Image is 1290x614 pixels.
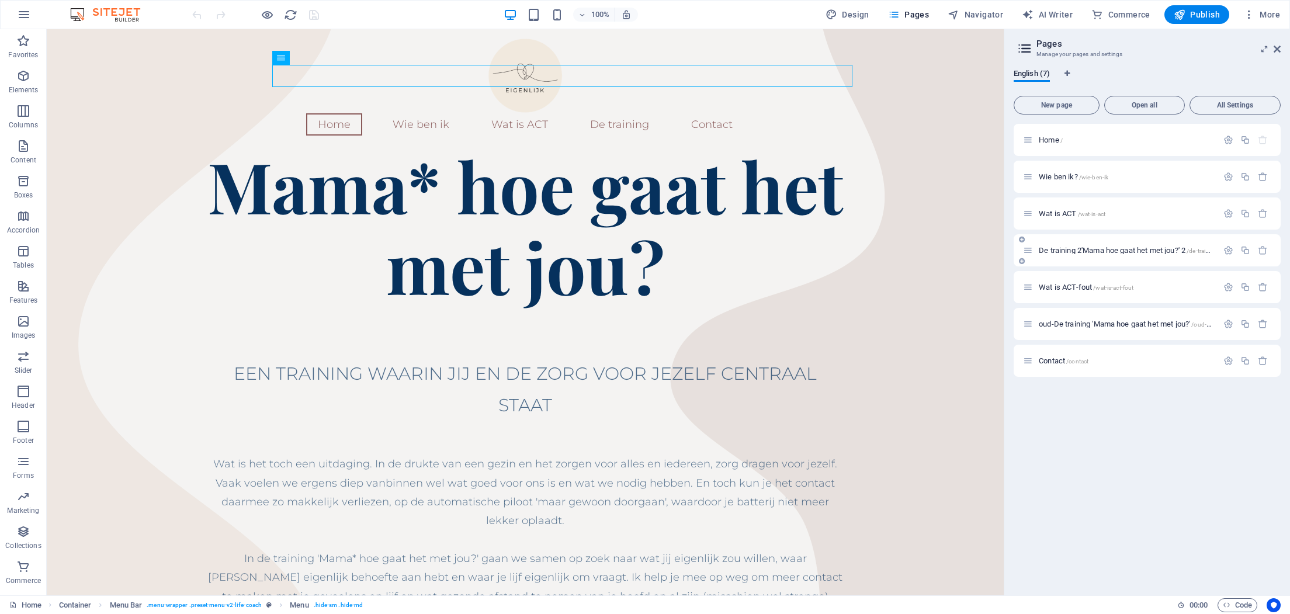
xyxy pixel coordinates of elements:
p: Tables [13,261,34,270]
span: Click to open page [1039,209,1105,218]
p: Boxes [14,190,33,200]
i: Reload page [284,8,297,22]
p: Favorites [8,50,38,60]
div: oud-De training 'Mama hoe gaat het met jou?'/oud-de-training-mama-hoe-gaat-het-met-jou [1035,320,1218,328]
button: Commerce [1087,5,1155,24]
button: Click here to leave preview mode and continue editing [260,8,274,22]
nav: breadcrumb [59,598,363,612]
div: Settings [1223,319,1233,329]
p: Footer [13,436,34,445]
div: Remove [1258,282,1268,292]
button: More [1239,5,1285,24]
p: Features [9,296,37,305]
button: 100% [573,8,615,22]
p: Accordion [7,226,40,235]
span: /wat-is-act [1078,211,1106,217]
span: Navigator [948,9,1003,20]
p: Elements [9,85,39,95]
span: 00 00 [1190,598,1208,612]
div: The startpage cannot be deleted [1258,135,1268,145]
div: Settings [1223,209,1233,218]
span: Design [826,9,869,20]
p: Header [12,401,35,410]
span: /wie-ben-ik [1079,174,1109,181]
div: Remove [1258,245,1268,255]
span: Click to open page [1039,172,1108,181]
i: This element is a customizable preset [266,602,272,608]
span: AI Writer [1022,9,1073,20]
div: Wat is ACT-fout/wat-is-act-fout [1035,283,1218,291]
p: Commerce [6,576,41,585]
p: Images [12,331,36,340]
div: Settings [1223,245,1233,255]
span: Click to open page [1039,356,1088,365]
div: Design (Ctrl+Alt+Y) [821,5,874,24]
h6: Session time [1177,598,1208,612]
p: Slider [15,366,33,375]
div: Duplicate [1240,356,1250,366]
button: New page [1014,96,1100,115]
div: Remove [1258,172,1268,182]
span: Pages [888,9,929,20]
div: Duplicate [1240,245,1250,255]
span: New page [1019,102,1094,109]
i: On resize automatically adjust zoom level to fit chosen device. [621,9,632,20]
button: All Settings [1190,96,1281,115]
div: Contact/contact [1035,357,1218,365]
span: Publish [1174,9,1220,20]
p: Columns [9,120,38,130]
div: Remove [1258,319,1268,329]
span: Click to select. Double-click to edit [110,598,143,612]
button: Open all [1104,96,1185,115]
span: Open all [1109,102,1180,109]
div: Duplicate [1240,172,1250,182]
span: . menu-wrapper .preset-menu-v2-life-coach [147,598,262,612]
button: Code [1218,598,1257,612]
a: Click to cancel selection. Double-click to open Pages [9,598,41,612]
img: Editor Logo [67,8,155,22]
div: Settings [1223,282,1233,292]
button: Navigator [943,5,1008,24]
span: All Settings [1195,102,1275,109]
div: Settings [1223,135,1233,145]
h2: Pages [1036,39,1281,49]
p: Collections [5,541,41,550]
span: Click to select. Double-click to edit [59,598,92,612]
span: . hide-sm .hide-md [314,598,363,612]
span: Commerce [1091,9,1150,20]
div: De training 2'Mama hoe gaat het met jou?' 2/de-training-mama-hoe-gaat-het-met-jou-7 [1035,247,1218,254]
div: Duplicate [1240,135,1250,145]
div: Home/ [1035,136,1218,144]
span: Click to open page [1039,283,1133,292]
button: Design [821,5,874,24]
div: Wie ben ik?/wie-ben-ik [1035,173,1218,181]
span: Click to select. Double-click to edit [290,598,308,612]
div: Duplicate [1240,209,1250,218]
span: : [1198,601,1199,609]
button: Publish [1164,5,1229,24]
div: Duplicate [1240,282,1250,292]
div: Settings [1223,172,1233,182]
span: / [1060,137,1063,144]
p: Marketing [7,506,39,515]
div: Wat is ACT/wat-is-act [1035,210,1218,217]
span: Code [1223,598,1252,612]
span: /wat-is-act-fout [1093,285,1133,291]
div: Language Tabs [1014,69,1281,91]
span: /contact [1066,358,1088,365]
button: Pages [883,5,934,24]
button: AI Writer [1017,5,1077,24]
p: Forms [13,471,34,480]
button: Usercentrics [1267,598,1281,612]
span: More [1243,9,1280,20]
button: reload [283,8,297,22]
span: Click to open page [1039,136,1063,144]
div: Remove [1258,356,1268,366]
div: Settings [1223,356,1233,366]
h6: 100% [591,8,609,22]
h3: Manage your pages and settings [1036,49,1257,60]
p: Content [11,155,36,165]
div: Duplicate [1240,319,1250,329]
div: Remove [1258,209,1268,218]
span: English (7) [1014,67,1050,83]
